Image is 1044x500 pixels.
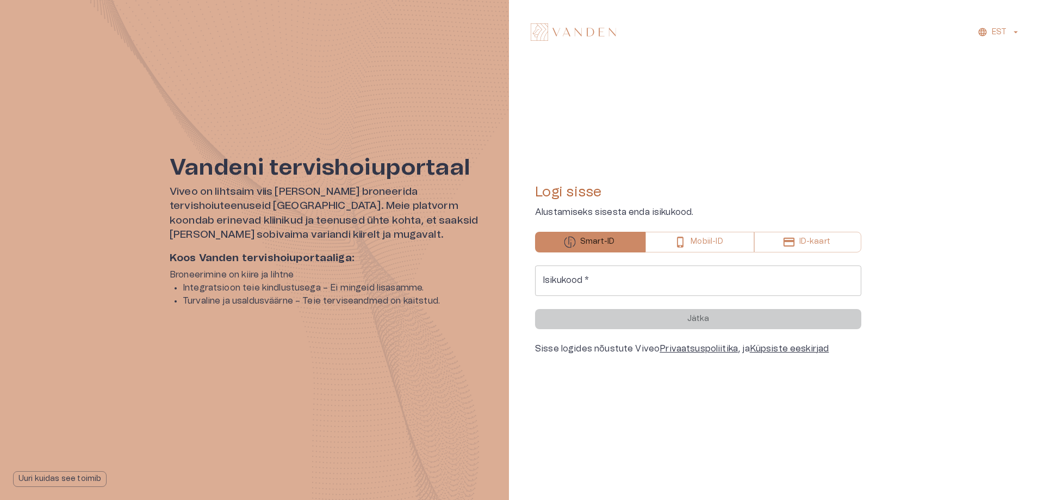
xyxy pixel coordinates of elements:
[535,206,861,219] p: Alustamiseks sisesta enda isikukood.
[959,450,1044,481] iframe: Help widget launcher
[531,23,616,41] img: Vanden logo
[799,236,830,248] p: ID-kaart
[535,183,861,201] h4: Logi sisse
[660,344,738,353] a: Privaatsuspoliitika
[691,236,723,248] p: Mobiil-ID
[976,24,1022,40] button: EST
[580,236,614,248] p: Smart-ID
[750,344,829,353] a: Küpsiste eeskirjad
[992,27,1006,38] p: EST
[535,342,861,355] div: Sisse logides nõustute Viveo , ja
[18,473,101,485] p: Uuri kuidas see toimib
[535,232,645,252] button: Smart-ID
[754,232,861,252] button: ID-kaart
[13,471,107,487] button: Uuri kuidas see toimib
[645,232,754,252] button: Mobiil-ID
